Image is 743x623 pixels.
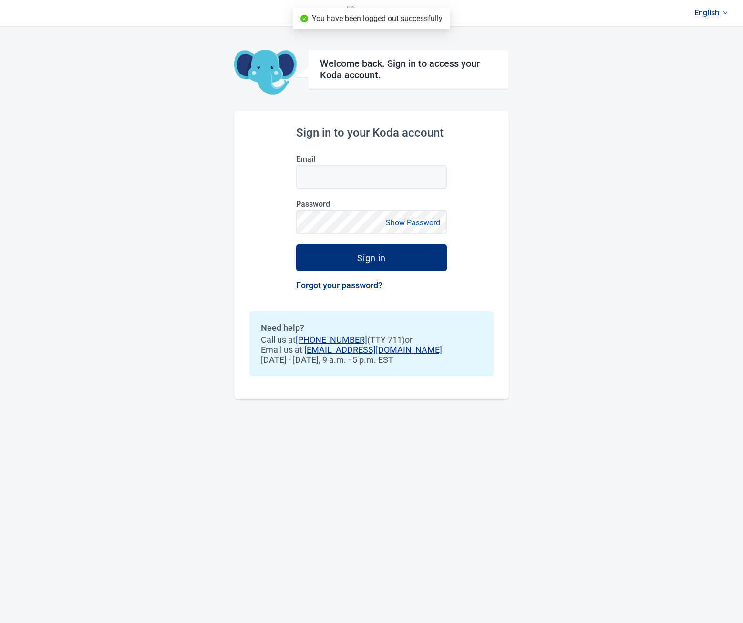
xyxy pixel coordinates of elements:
span: [DATE] - [DATE], 9 a.m. - 5 p.m. EST [261,355,482,365]
h2: Sign in to your Koda account [296,126,447,139]
button: Sign in [296,244,447,271]
label: Email [296,155,447,164]
img: Koda Health [347,6,396,21]
h1: Welcome back. Sign in to access your Koda account. [320,58,497,81]
span: Call us at (TTY 711) or [261,335,482,345]
span: Email us at [261,345,482,355]
button: Show Password [383,216,443,229]
h2: Need help? [261,323,482,333]
main: Main content [234,27,509,399]
a: Forgot your password? [296,280,382,290]
span: down [723,11,728,15]
label: Password [296,200,447,209]
a: [EMAIL_ADDRESS][DOMAIN_NAME] [304,345,442,355]
a: [PHONE_NUMBER] [296,335,367,345]
div: Sign in [357,253,386,263]
span: You have been logged out successfully [312,14,443,23]
a: Current language: English [691,5,732,21]
span: check-circle [300,15,308,22]
img: Koda Elephant [234,50,297,95]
